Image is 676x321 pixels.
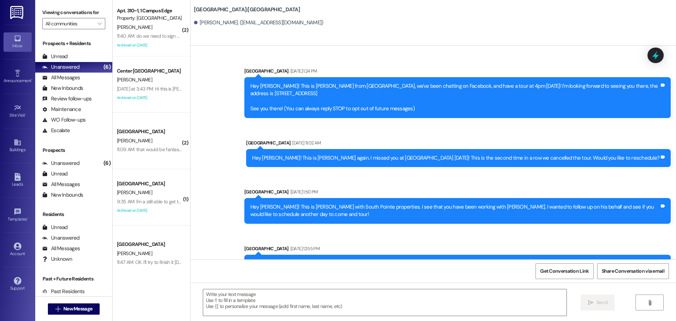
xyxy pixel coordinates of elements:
[194,19,324,26] div: [PERSON_NAME]. ([EMAIL_ADDRESS][DOMAIN_NAME])
[117,198,387,205] div: 9:35 AM: I'm a still able to get that $300 dollars off, because it wasn't applied to my first mon...
[117,137,152,144] span: [PERSON_NAME]
[35,211,112,218] div: Residents
[252,154,659,162] div: Hey [PERSON_NAME]! This is [PERSON_NAME] again. I missed you at [GEOGRAPHIC_DATA] [DATE]! This is...
[42,74,80,81] div: All Messages
[117,189,152,196] span: [PERSON_NAME]
[602,267,664,275] span: Share Conversation via email
[647,300,652,305] i: 
[289,67,317,75] div: [DATE] 1:24 PM
[4,206,32,225] a: Templates •
[27,216,28,221] span: •
[244,188,671,198] div: [GEOGRAPHIC_DATA]
[4,136,32,155] a: Buildings
[117,7,182,14] div: Apt. 310~1, 1 Campus Edge
[289,188,318,196] div: [DATE] 1:50 PM
[42,116,86,124] div: WO Follow-ups
[42,245,80,252] div: All Messages
[42,224,68,231] div: Unread
[35,40,112,47] div: Prospects + Residents
[117,250,152,257] span: [PERSON_NAME]
[42,181,80,188] div: All Messages
[45,18,94,29] input: All communities
[42,106,81,113] div: Maintenance
[540,267,589,275] span: Get Conversation Link
[244,245,671,255] div: [GEOGRAPHIC_DATA]
[117,14,182,22] div: Property: [GEOGRAPHIC_DATA]
[536,263,593,279] button: Get Conversation Link
[117,33,300,39] div: 11:40 AM: do we need to sign up for a time, or will y'all just stop by sometime that morning?
[596,299,607,306] span: Send
[116,206,183,215] div: Archived on [DATE]
[244,67,671,77] div: [GEOGRAPHIC_DATA]
[117,180,182,187] div: [GEOGRAPHIC_DATA]
[588,300,593,305] i: 
[117,86,609,92] div: [DATE] at 3:43 PM: Hi this is [PERSON_NAME]! I just left a message on the office phone number. I'...
[194,6,300,13] b: [GEOGRAPHIC_DATA]: [GEOGRAPHIC_DATA]
[289,245,320,252] div: [DATE] 12:55 PM
[42,234,80,242] div: Unanswered
[25,112,26,117] span: •
[4,275,32,294] a: Support
[42,63,80,71] div: Unanswered
[250,203,659,218] div: Hey [PERSON_NAME]! This is [PERSON_NAME] with South Pointe properties. I see that you have been w...
[117,128,182,135] div: [GEOGRAPHIC_DATA]
[42,160,80,167] div: Unanswered
[246,139,671,149] div: [GEOGRAPHIC_DATA]
[290,139,321,147] div: [DATE] 11:02 AM
[102,62,112,73] div: (6)
[42,170,68,178] div: Unread
[116,93,183,102] div: Archived on [DATE]
[31,77,32,82] span: •
[42,7,105,18] label: Viewing conversations for
[42,95,92,103] div: Review follow-ups
[117,76,152,83] span: [PERSON_NAME]
[117,259,293,265] div: 11:47 AM: OK. I'll try to finish it [DATE]. If im not approved tho, can I get the deposit back?
[48,303,100,315] button: New Message
[102,158,112,169] div: (6)
[4,102,32,121] a: Site Visit •
[42,255,72,263] div: Unknown
[42,53,68,60] div: Unread
[581,295,615,310] button: Send
[4,240,32,259] a: Account
[42,127,70,134] div: Escalate
[4,171,32,190] a: Leads
[597,263,669,279] button: Share Conversation via email
[117,67,182,75] div: Center [GEOGRAPHIC_DATA]
[55,306,61,312] i: 
[117,241,182,248] div: [GEOGRAPHIC_DATA]
[63,305,92,313] span: New Message
[250,82,659,113] div: Hey [PERSON_NAME]! This is [PERSON_NAME] from [GEOGRAPHIC_DATA], we've been chatting on Facebook,...
[35,147,112,154] div: Prospects
[4,32,32,51] a: Inbox
[98,21,101,26] i: 
[10,6,25,19] img: ResiDesk Logo
[42,85,83,92] div: New Inbounds
[116,41,183,50] div: Archived on [DATE]
[35,275,112,283] div: Past + Future Residents
[42,288,85,295] div: Past Residents
[117,146,422,153] div: 11:09 AM: that would be fantastic! we'd love to move in as soon as possible but we also understan...
[117,24,152,30] span: [PERSON_NAME]
[42,191,83,199] div: New Inbounds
